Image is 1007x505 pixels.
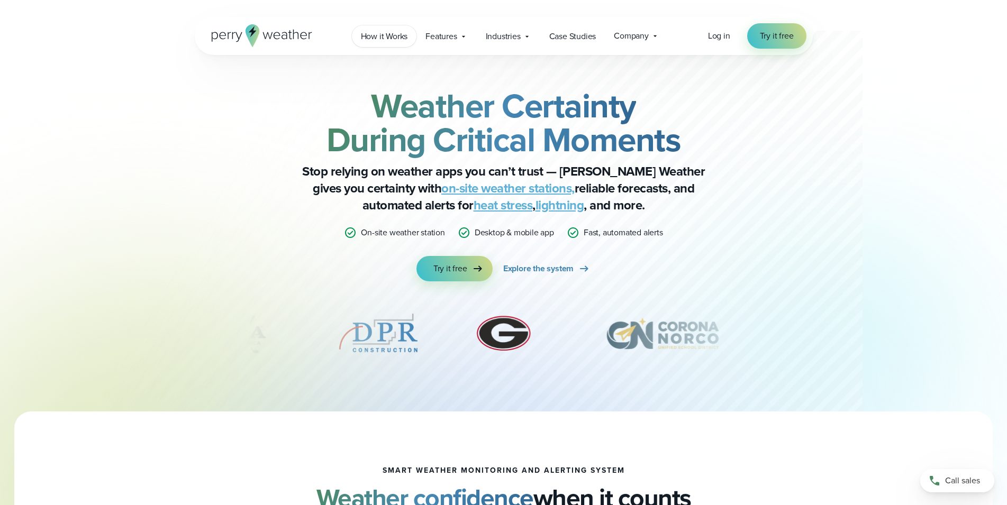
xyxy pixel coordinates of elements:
[383,466,625,475] h1: smart weather monitoring and alerting system
[361,30,408,43] span: How it Works
[201,307,285,360] div: 4 of 12
[292,163,715,214] p: Stop relying on weather apps you can’t trust — [PERSON_NAME] Weather gives you certainty with rel...
[441,179,575,198] a: on-site weather stations,
[920,469,994,492] a: Call sales
[540,25,605,47] a: Case Studies
[336,307,421,360] img: DPR-Construction.svg
[336,307,421,360] div: 5 of 12
[747,23,806,49] a: Try it free
[614,30,649,42] span: Company
[361,226,444,239] p: On-site weather station
[471,307,537,360] img: University-of-Georgia.svg
[201,307,285,360] img: PGA.svg
[587,307,738,360] img: Corona-Norco-Unified-School-District.svg
[503,262,574,275] span: Explore the system
[549,30,596,43] span: Case Studies
[248,307,760,365] div: slideshow
[471,307,537,360] div: 6 of 12
[536,196,584,215] a: lightning
[587,307,738,360] div: 7 of 12
[433,262,467,275] span: Try it free
[503,256,591,281] a: Explore the system
[475,226,554,239] p: Desktop & mobile app
[760,30,794,42] span: Try it free
[486,30,521,43] span: Industries
[425,30,457,43] span: Features
[326,81,681,164] strong: Weather Certainty During Critical Moments
[945,474,980,487] span: Call sales
[352,25,417,47] a: How it Works
[708,30,730,42] a: Log in
[584,226,663,239] p: Fast, automated alerts
[416,256,493,281] a: Try it free
[474,196,533,215] a: heat stress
